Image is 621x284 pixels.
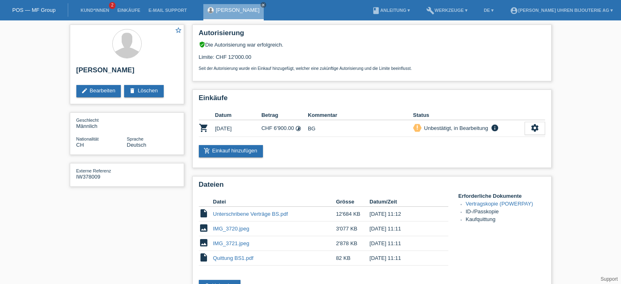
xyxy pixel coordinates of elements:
[76,117,127,129] div: Männlich
[199,238,209,248] i: image
[308,110,413,120] th: Kommentar
[369,236,436,251] td: [DATE] 11:11
[426,7,434,15] i: build
[413,110,525,120] th: Status
[213,211,288,217] a: Unterschribene Verträge BS.pdf
[530,123,539,132] i: settings
[12,7,56,13] a: POS — MF Group
[213,240,249,246] a: IMG_3721.jpeg
[308,120,413,137] td: BG
[199,66,545,71] p: Seit der Autorisierung wurde ein Einkauf hinzugefügt, welcher eine zukünftige Autorisierung und d...
[215,120,262,137] td: [DATE]
[216,7,260,13] a: [PERSON_NAME]
[199,181,545,193] h2: Dateien
[199,223,209,233] i: image
[199,41,545,48] div: Die Autorisierung war erfolgreich.
[199,94,545,106] h2: Einkäufe
[199,208,209,218] i: insert_drive_file
[213,255,254,261] a: Quittung BS1.pdf
[372,7,380,15] i: book
[127,136,144,141] span: Sprache
[199,48,545,71] div: Limite: CHF 12'000.00
[336,197,369,207] th: Grösse
[369,221,436,236] td: [DATE] 11:11
[76,66,178,78] h2: [PERSON_NAME]
[261,3,265,7] i: close
[127,142,147,148] span: Deutsch
[466,208,545,216] li: ID-/Passkopie
[213,197,336,207] th: Datei
[506,8,617,13] a: account_circle[PERSON_NAME] Uhren Bijouterie AG ▾
[466,216,545,224] li: Kaufquittung
[459,193,545,199] h4: Erforderliche Dokumente
[175,27,182,35] a: star_border
[510,7,518,15] i: account_circle
[215,110,262,120] th: Datum
[199,41,205,48] i: verified_user
[124,85,163,97] a: deleteLöschen
[369,207,436,221] td: [DATE] 11:12
[261,110,308,120] th: Betrag
[109,2,116,9] span: 2
[490,124,500,132] i: info
[76,118,99,123] span: Geschlecht
[369,197,436,207] th: Datum/Zeit
[480,8,498,13] a: DE ▾
[175,27,182,34] i: star_border
[336,207,369,221] td: 12'684 KB
[199,253,209,262] i: insert_drive_file
[76,142,84,148] span: Schweiz
[199,29,545,41] h2: Autorisierung
[76,8,113,13] a: Kund*innen
[76,85,121,97] a: editBearbeiten
[204,148,210,154] i: add_shopping_cart
[295,125,301,132] i: 24 Raten
[422,8,472,13] a: buildWerkzeuge ▾
[76,168,127,180] div: IW378009
[199,123,209,133] i: POSP00026715
[129,87,136,94] i: delete
[369,251,436,266] td: [DATE] 11:11
[76,168,111,173] span: Externe Referenz
[466,201,533,207] a: Vertragskopie (POWERPAY)
[368,8,414,13] a: bookAnleitung ▾
[76,136,99,141] span: Nationalität
[213,226,249,232] a: IMG_3720.jpeg
[145,8,191,13] a: E-Mail Support
[261,120,308,137] td: CHF 6'900.00
[113,8,144,13] a: Einkäufe
[336,251,369,266] td: 82 KB
[336,221,369,236] td: 3'077 KB
[81,87,88,94] i: edit
[336,236,369,251] td: 2'878 KB
[199,145,263,157] a: add_shopping_cartEinkauf hinzufügen
[260,2,266,8] a: close
[422,124,488,132] div: Unbestätigt, in Bearbeitung
[601,276,618,282] a: Support
[414,125,420,130] i: priority_high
